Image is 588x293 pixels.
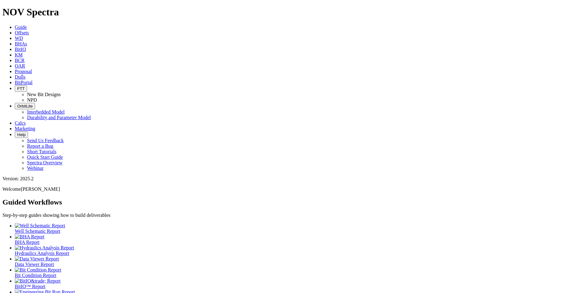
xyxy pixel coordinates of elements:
a: Short Tutorials [27,149,57,154]
a: BitIQ&trade; Report BitIQ™ Report [15,278,586,289]
span: BHA Report [15,240,39,245]
span: Well Schematic Report [15,229,60,234]
a: Dulls [15,74,26,80]
button: FTT [15,85,27,92]
a: Spectra Overview [27,160,62,165]
button: Help [15,131,28,138]
img: Data Viewer Report [15,256,59,262]
a: NPD [27,97,37,103]
a: KM [15,52,23,57]
a: BHA Report BHA Report [15,234,586,245]
span: [PERSON_NAME] [21,186,60,192]
img: Well Schematic Report [15,223,65,229]
a: Proposal [15,69,32,74]
h2: Guided Workflows [2,198,586,206]
a: Offsets [15,30,29,35]
a: BCR [15,58,25,63]
a: Guide [15,25,27,30]
a: BitPortal [15,80,33,85]
a: WD [15,36,23,41]
img: BHA Report [15,234,44,240]
a: OAR [15,63,25,68]
span: Bit Condition Report [15,273,56,278]
a: Report a Bug [27,143,53,149]
a: Webinar [27,166,44,171]
a: Well Schematic Report Well Schematic Report [15,223,586,234]
button: OrbitLite [15,103,35,109]
span: OrbitLite [17,104,33,108]
a: Send Us Feedback [27,138,64,143]
a: BitIQ [15,47,26,52]
a: Quick Start Guide [27,154,63,160]
a: Bit Condition Report Bit Condition Report [15,267,586,278]
span: BitIQ™ Report [15,284,46,289]
img: Hydraulics Analysis Report [15,245,74,251]
div: Version: 2025.2 [2,176,586,182]
a: New Bit Designs [27,92,61,97]
a: Calcs [15,120,26,126]
h1: NOV Spectra [2,6,586,18]
a: Data Viewer Report Data Viewer Report [15,256,586,267]
a: BHAs [15,41,27,46]
span: Hydraulics Analysis Report [15,251,69,256]
img: Bit Condition Report [15,267,61,273]
span: Data Viewer Report [15,262,54,267]
a: Hydraulics Analysis Report Hydraulics Analysis Report [15,245,586,256]
a: Marketing [15,126,35,131]
span: FTT [17,86,25,91]
p: Welcome [2,186,586,192]
a: Interbedded Model [27,109,65,115]
img: BitIQ&trade; Report [15,278,61,284]
p: Step-by-step guides showing how to build deliverables [2,213,586,218]
a: Durability and Parameter Model [27,115,91,120]
span: Help [17,132,26,137]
